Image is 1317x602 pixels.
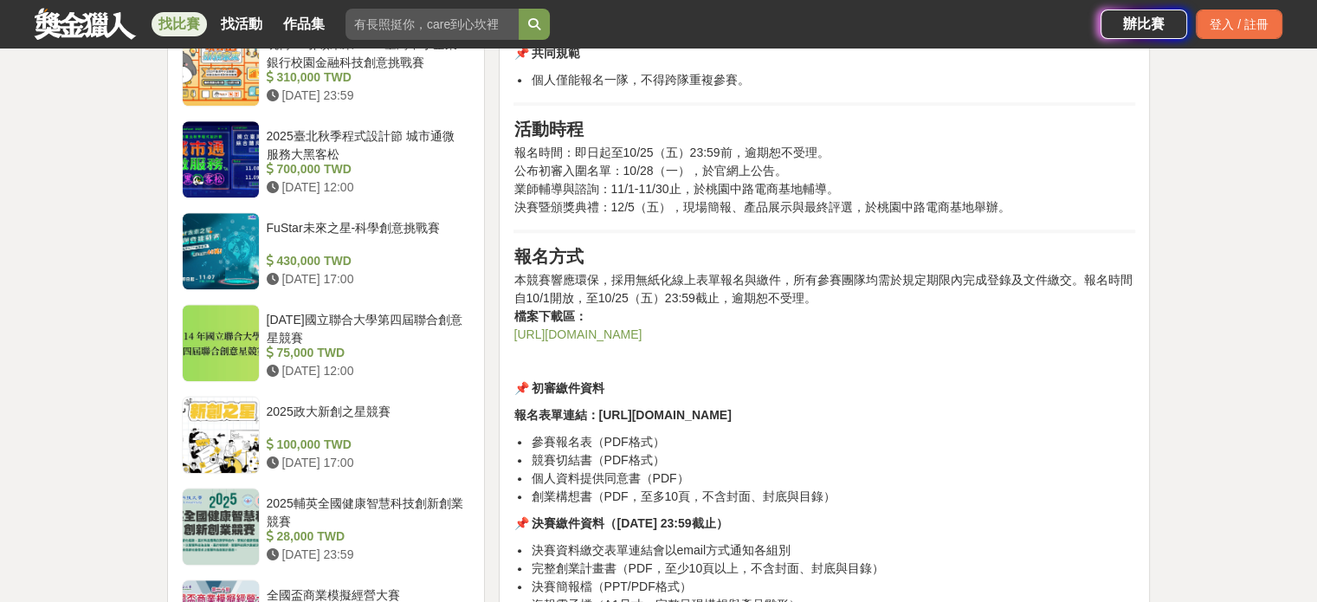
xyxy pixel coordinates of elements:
div: 2025臺北秋季程式設計節 城市通微服務大黑客松 [267,127,464,160]
a: [URL][DOMAIN_NAME] [513,327,642,341]
p: 報名時間：即日起至10/25（五）23:59前，逾期恕不受理。 公布初審入圍名單：10/28（一），於官網上公告。 業師輔導與諮詢：11/1-11/30止，於桃園中路電商基地輔導。 決賽暨頒獎典... [513,144,1135,217]
strong: 活動時程 [513,120,583,139]
a: [DATE]國立聯合大學第四屆聯合創意星競賽 75,000 TWD [DATE] 12:00 [182,304,471,382]
div: 75,000 TWD [267,344,464,362]
a: 找活動 [214,12,269,36]
strong: 📌 共同規範 [513,46,580,60]
strong: 📌 決賽繳件資料（[DATE] 23:59截止） [513,516,727,530]
div: [DATE] 17:00 [267,270,464,288]
div: 100,000 TWD [267,436,464,454]
div: 28,000 TWD [267,528,464,546]
li: 參賽報名表（PDF格式） [531,433,1135,451]
div: 430,000 TWD [267,252,464,270]
a: 辦比賽 [1101,10,1187,39]
strong: 報名表單連結：[URL][DOMAIN_NAME] [513,408,731,422]
strong: 檔案下載區： [513,309,586,323]
strong: 報名方式 [513,247,583,266]
div: [DATE] 23:59 [267,87,464,105]
li: 決賽簡報檔（PPT/PDF格式） [531,578,1135,596]
div: 310,000 TWD [267,68,464,87]
input: 有長照挺你，care到心坎裡！青春出手，拍出照顧 影音徵件活動 [345,9,519,40]
li: 個人僅能報名一隊，不得跨隊重複參賽。 [531,71,1135,89]
a: 作品集 [276,12,332,36]
a: 找比賽 [152,12,207,36]
a: 玩轉AI 引領未來 2025臺灣中小企業銀行校園金融科技創意挑戰賽 310,000 TWD [DATE] 23:59 [182,29,471,107]
div: FuStar未來之星-科學創意挑戰賽 [267,219,464,252]
li: 創業構想書（PDF，至多10頁，不含封面、封底與目錄） [531,488,1135,506]
li: 完整創業計畫書（PDF，至少10頁以上，不含封面、封底與目錄） [531,560,1135,578]
li: 個人資料提供同意書（PDF） [531,469,1135,488]
div: [DATE] 12:00 [267,178,464,197]
a: 2025政大新創之星競賽 100,000 TWD [DATE] 17:00 [182,396,471,474]
li: 決賽資料繳交表單連結會以email方式通知各組別 [531,541,1135,560]
a: FuStar未來之星-科學創意挑戰賽 430,000 TWD [DATE] 17:00 [182,212,471,290]
div: 登入 / 註冊 [1196,10,1282,39]
div: 2025政大新創之星競賽 [267,403,464,436]
div: [DATE] 17:00 [267,454,464,472]
div: [DATE] 23:59 [267,546,464,564]
div: 700,000 TWD [267,160,464,178]
li: 競賽切結書（PDF格式） [531,451,1135,469]
div: [DATE] 12:00 [267,362,464,380]
div: 玩轉AI 引領未來 2025臺灣中小企業銀行校園金融科技創意挑戰賽 [267,36,464,68]
div: [DATE]國立聯合大學第四屆聯合創意星競賽 [267,311,464,344]
strong: 📌 初審繳件資料 [513,381,604,395]
p: 本競賽響應環保，採用無紙化線上表單報名與繳件，所有參賽團隊均需於規定期限內完成登錄及文件繳交。報名時間自10/1開放，至10/25（五）23:59截止，逾期恕不受理。 [513,271,1135,344]
div: 2025輔英全國健康智慧科技創新創業競賽 [267,495,464,528]
a: 2025臺北秋季程式設計節 城市通微服務大黑客松 700,000 TWD [DATE] 12:00 [182,120,471,198]
a: 2025輔英全國健康智慧科技創新創業競賽 28,000 TWD [DATE] 23:59 [182,488,471,566]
